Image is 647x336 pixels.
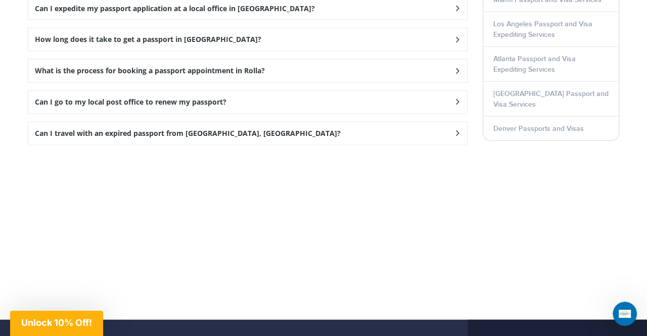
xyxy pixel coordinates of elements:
[493,89,609,109] a: [GEOGRAPHIC_DATA] Passport and Visa Services
[10,311,103,336] div: Unlock 10% Off!
[493,20,592,39] a: Los Angeles Passport and Visa Expediting Services
[613,302,637,326] iframe: Intercom live chat
[35,5,315,13] h3: Can I expedite my passport application at a local office in [GEOGRAPHIC_DATA]?
[28,153,468,254] iframe: fb:comments Facebook Social Plugin
[35,129,341,138] h3: Can I travel with an expired passport from [GEOGRAPHIC_DATA], [GEOGRAPHIC_DATA]?
[35,98,226,107] h3: Can I go to my local post office to renew my passport?
[35,67,265,75] h3: What is the process for booking a passport appointment in Rolla?
[21,317,92,328] span: Unlock 10% Off!
[493,55,576,74] a: Atlanta Passport and Visa Expediting Services
[35,35,261,44] h3: How long does it take to get a passport in [GEOGRAPHIC_DATA]?
[493,124,584,133] a: Denver Passports and Visas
